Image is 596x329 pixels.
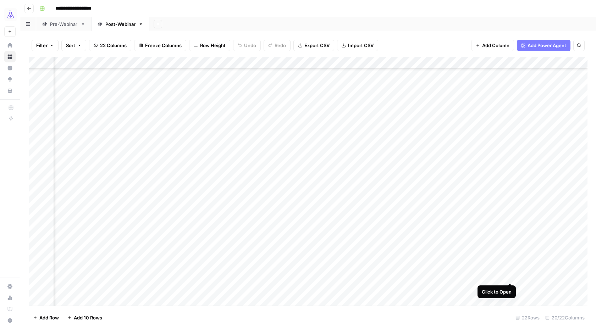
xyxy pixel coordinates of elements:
div: 20/22 Columns [542,312,587,323]
div: Pre-Webinar [50,21,78,28]
span: Import CSV [348,42,374,49]
button: Undo [233,40,261,51]
span: Export CSV [304,42,330,49]
a: Post-Webinar [92,17,149,31]
button: Workspace: AirOps Growth [4,6,16,23]
button: Import CSV [337,40,378,51]
button: Redo [264,40,291,51]
button: Sort [61,40,86,51]
span: Undo [244,42,256,49]
a: Insights [4,62,16,74]
span: Add 10 Rows [74,314,102,321]
button: Freeze Columns [134,40,186,51]
span: Sort [66,42,75,49]
button: Add Column [471,40,514,51]
button: Row Height [189,40,230,51]
button: 22 Columns [89,40,131,51]
span: Freeze Columns [145,42,182,49]
a: Browse [4,51,16,62]
a: Opportunities [4,74,16,85]
button: Add Power Agent [517,40,570,51]
span: Add Column [482,42,509,49]
span: Add Row [39,314,59,321]
div: Click to Open [482,288,512,295]
div: Post-Webinar [105,21,136,28]
div: 22 Rows [513,312,542,323]
a: Your Data [4,85,16,96]
span: Filter [36,42,48,49]
span: Add Power Agent [528,42,566,49]
button: Add 10 Rows [63,312,106,323]
button: Add Row [29,312,63,323]
span: 22 Columns [100,42,127,49]
button: Help + Support [4,315,16,326]
span: Redo [275,42,286,49]
a: Usage [4,292,16,303]
a: Learning Hub [4,303,16,315]
a: Settings [4,281,16,292]
a: Pre-Webinar [36,17,92,31]
a: Home [4,40,16,51]
img: AirOps Growth Logo [4,8,17,21]
button: Filter [32,40,59,51]
span: Row Height [200,42,226,49]
button: Export CSV [293,40,334,51]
